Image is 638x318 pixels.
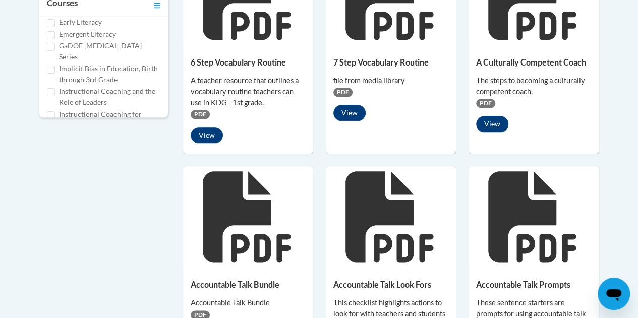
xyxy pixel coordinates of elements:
label: Instructional Coaching and the Role of Leaders [59,86,160,108]
span: PDF [476,99,495,108]
h5: Accountable Talk Bundle [191,280,306,289]
div: A teacher resource that outlines a vocabulary routine teachers can use in KDG - 1st grade. [191,75,306,108]
button: View [333,105,366,121]
button: View [476,116,508,132]
iframe: Button to launch messaging window [598,278,630,310]
div: The steps to becoming a culturally competent coach. [476,75,591,97]
div: Accountable Talk Bundle [191,297,306,308]
h5: 6 Step Vocabulary Routine [191,57,306,67]
span: PDF [333,88,353,97]
label: Implicit Bias in Education, Birth through 3rd Grade [59,63,160,85]
button: View [191,127,223,143]
label: Early Literacy [59,17,102,28]
label: GaDOE [MEDICAL_DATA] Series [59,40,160,62]
h5: A Culturally Competent Coach [476,57,591,67]
h5: Accountable Talk Look Fors [333,280,448,289]
h5: 7 Step Vocabulary Routine [333,57,448,67]
label: Emergent Literacy [59,29,116,40]
div: file from media library [333,75,448,86]
h5: Accountable Talk Prompts [476,280,591,289]
label: Instructional Coaching for Change in Childrenʹs Futures [59,109,160,131]
span: PDF [191,110,210,119]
